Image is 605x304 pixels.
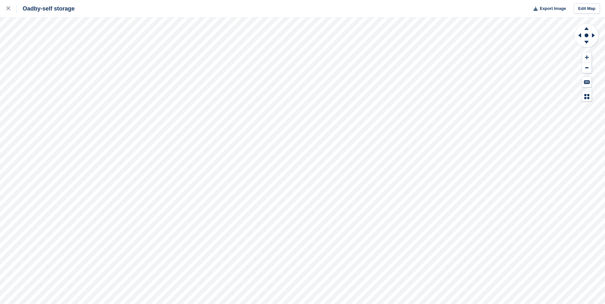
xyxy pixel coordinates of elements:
button: Export Image [530,4,566,14]
button: Keyboard Shortcuts [582,77,592,87]
div: Oadby-self storage [17,5,75,12]
button: Map Legend [582,91,592,102]
button: Zoom In [582,52,592,63]
a: Edit Map [574,4,600,14]
span: Export Image [540,5,566,12]
button: Zoom Out [582,63,592,73]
